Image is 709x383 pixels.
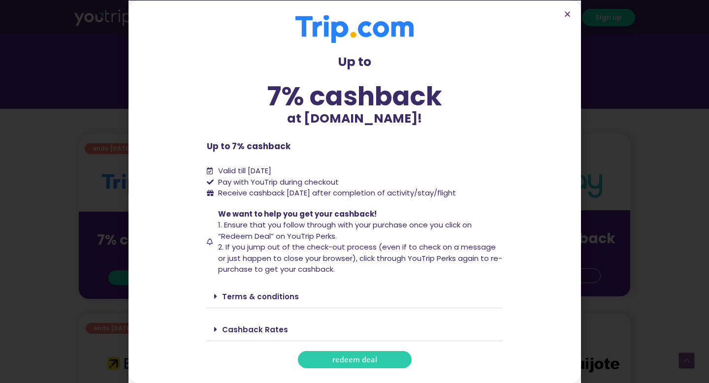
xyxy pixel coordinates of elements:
[216,177,339,188] span: Pay with YouTrip during checkout
[207,53,502,71] p: Up to
[332,356,377,363] span: redeem deal
[218,220,472,241] span: 1. Ensure that you follow through with your purchase once you click on “Redeem Deal” on YouTrip P...
[218,242,502,274] span: 2. If you jump out of the check-out process (even if to check on a message or just happen to clos...
[218,209,377,219] span: We want to help you get your cashback!
[207,285,502,308] div: Terms & conditions
[218,165,271,176] span: Valid till [DATE]
[222,291,299,302] a: Terms & conditions
[207,318,502,341] div: Cashback Rates
[207,140,290,152] b: Up to 7% cashback
[222,324,288,335] a: Cashback Rates
[207,109,502,128] p: at [DOMAIN_NAME]!
[298,351,412,368] a: redeem deal
[564,10,571,18] a: Close
[207,83,502,109] div: 7% cashback
[218,188,456,198] span: Receive cashback [DATE] after completion of activity/stay/flight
